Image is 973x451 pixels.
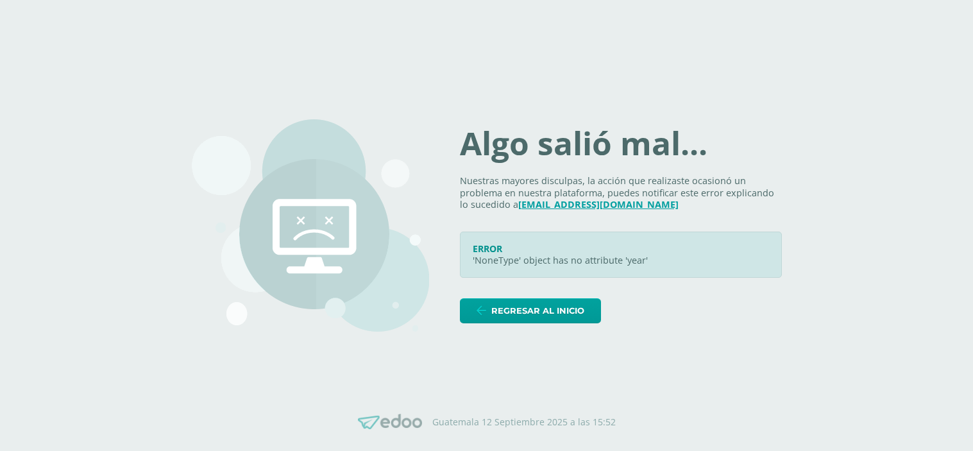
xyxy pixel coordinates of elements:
[358,414,422,430] img: Edoo
[432,416,616,428] p: Guatemala 12 Septiembre 2025 a las 15:52
[460,175,782,211] p: Nuestras mayores disculpas, la acción que realizaste ocasionó un problema en nuestra plataforma, ...
[491,299,584,323] span: Regresar al inicio
[460,298,601,323] a: Regresar al inicio
[473,243,502,255] span: ERROR
[192,119,429,332] img: 500.png
[518,198,679,210] a: [EMAIL_ADDRESS][DOMAIN_NAME]
[473,255,769,267] p: 'NoneType' object has no attribute 'year'
[460,128,782,160] h1: Algo salió mal...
